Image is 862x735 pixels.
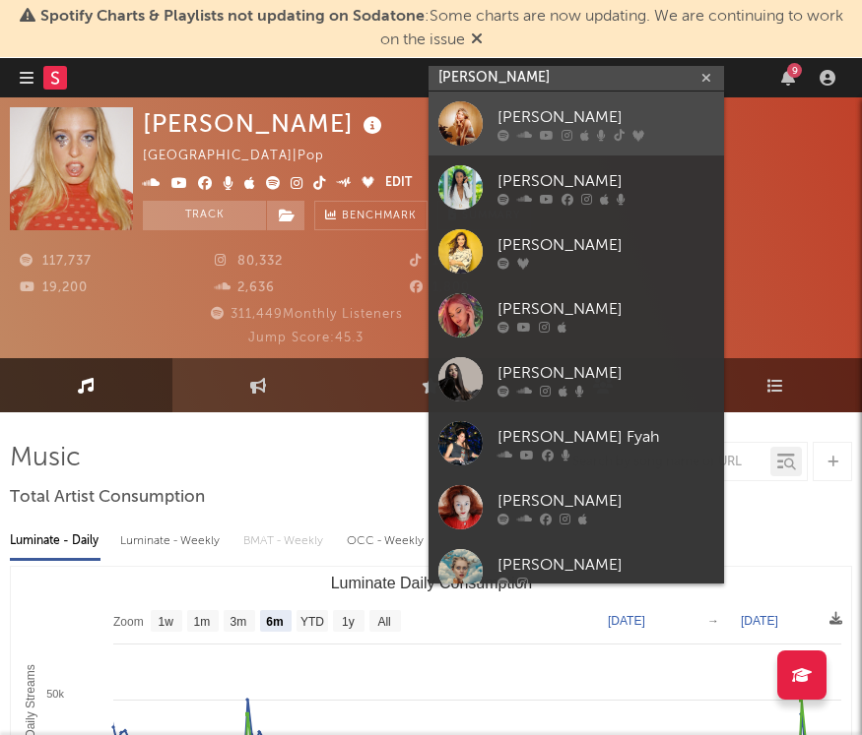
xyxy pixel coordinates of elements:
a: [PERSON_NAME] Fyah [429,411,724,475]
text: 3m [231,615,247,629]
button: 9 [781,70,795,86]
button: Edit [385,172,412,196]
text: YTD [300,615,324,629]
a: Benchmark [314,201,428,230]
a: [PERSON_NAME] [429,539,724,603]
a: [PERSON_NAME] [429,155,724,219]
span: 311,449 Monthly Listeners [208,308,403,321]
span: 164,900 [410,255,488,268]
div: [PERSON_NAME] [497,489,714,513]
span: Jump Score: 45.3 [248,332,364,344]
text: 1w [159,615,174,629]
div: [PERSON_NAME] [497,361,714,385]
text: 1m [194,615,211,629]
span: Spotify Charts & Playlists not updating on Sodatone [40,9,425,25]
button: Track [143,201,266,230]
div: [PERSON_NAME] [497,105,714,129]
input: Search for artists [429,66,724,91]
div: Luminate - Daily [10,524,100,558]
text: Zoom [113,615,144,629]
text: 50k [46,688,64,700]
span: Benchmark [342,205,417,228]
span: 19,200 [20,281,88,294]
div: [PERSON_NAME] [497,297,714,321]
a: [PERSON_NAME] [429,219,724,283]
text: All [377,615,390,629]
div: Luminate - Weekly [120,524,224,558]
div: [GEOGRAPHIC_DATA] | Pop [143,145,347,168]
div: [PERSON_NAME] [497,553,714,577]
a: [PERSON_NAME] [429,92,724,155]
span: : Some charts are now updating. We are continuing to work on the issue [40,9,843,48]
span: 1,800 [410,281,470,294]
div: 9 [787,63,802,78]
a: [PERSON_NAME] [429,475,724,539]
div: [PERSON_NAME] [497,233,714,257]
text: [DATE] [608,614,645,628]
text: [DATE] [741,614,778,628]
span: 117,737 [20,255,92,268]
div: [PERSON_NAME] Fyah [497,425,714,449]
a: [PERSON_NAME] [429,347,724,411]
text: 6m [266,615,283,629]
span: 2,636 [215,281,275,294]
text: Luminate Daily Consumption [331,575,533,591]
div: [PERSON_NAME] [497,169,714,193]
text: 1y [342,615,355,629]
div: [PERSON_NAME] [143,107,387,140]
span: Dismiss [471,32,483,48]
div: OCC - Weekly [347,524,426,558]
span: 80,332 [215,255,283,268]
text: → [707,614,719,628]
span: Total Artist Consumption [10,486,205,510]
a: [PERSON_NAME] [429,283,724,347]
